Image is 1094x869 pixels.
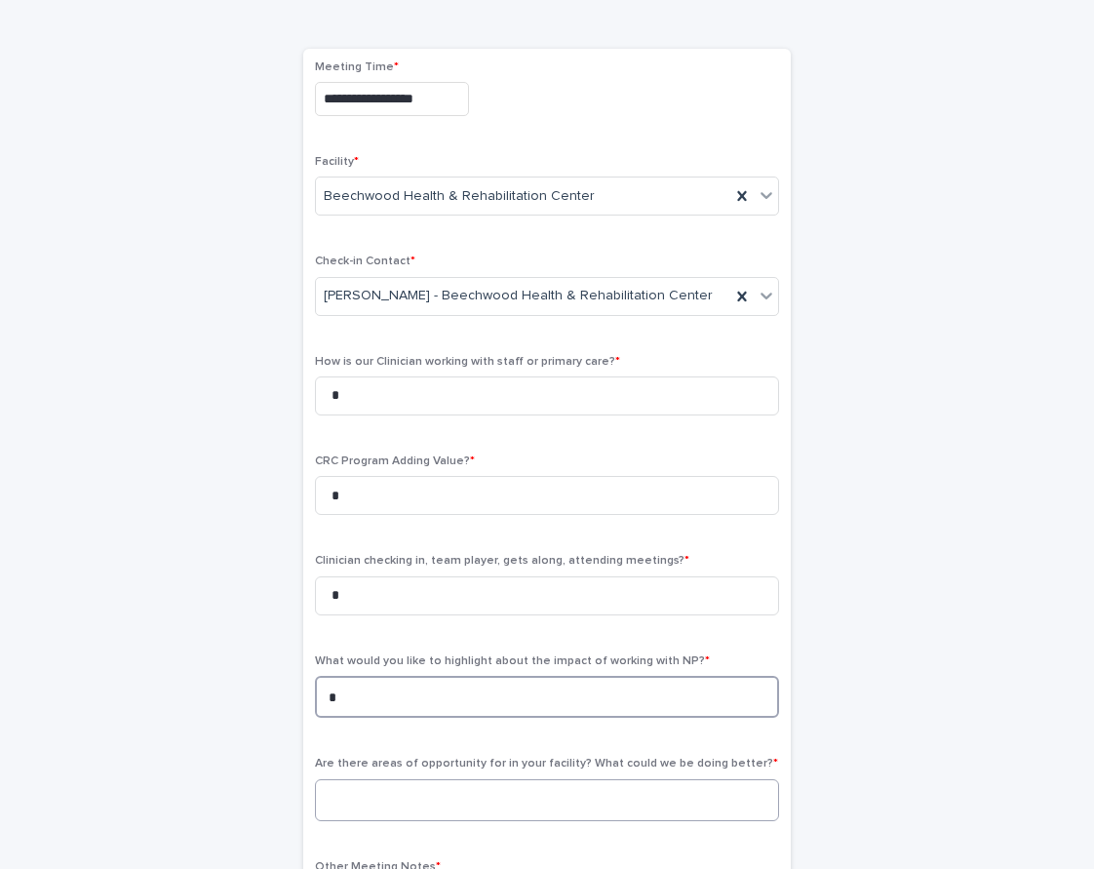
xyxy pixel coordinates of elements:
[315,61,399,73] span: Meeting Time
[324,186,595,207] span: Beechwood Health & Rehabilitation Center
[315,455,475,467] span: CRC Program Adding Value?
[315,356,620,368] span: How is our Clinician working with staff or primary care?
[315,156,359,168] span: Facility
[324,286,713,306] span: [PERSON_NAME] - Beechwood Health & Rehabilitation Center
[315,655,710,667] span: What would you like to highlight about the impact of working with NP?
[315,555,689,567] span: Clinician checking in, team player, gets along, attending meetings?
[315,256,415,267] span: Check-in Contact
[315,758,778,770] span: Are there areas of opportunity for in your facility? What could we be doing better?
